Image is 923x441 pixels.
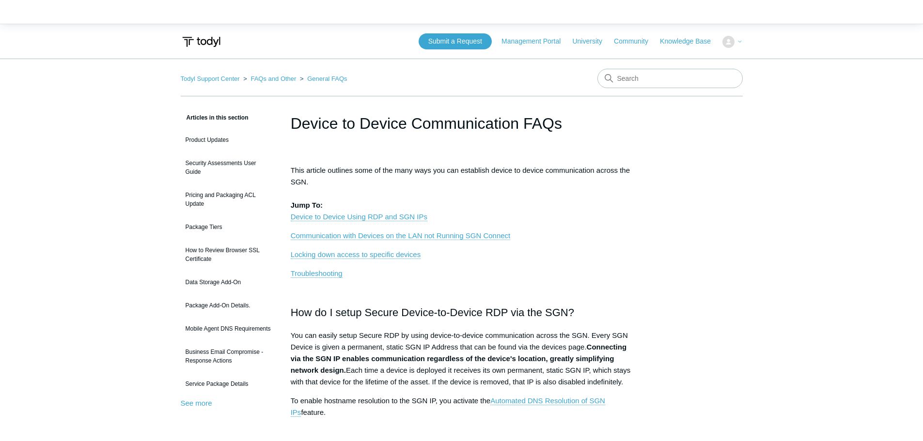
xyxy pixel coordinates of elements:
[291,112,633,135] h1: Device to Device Communication FAQs
[291,395,633,418] p: To enable hostname resolution to the SGN IP, you activate the feature.
[291,213,427,221] a: Device to Device Using RDP and SGN IPs
[181,75,242,82] li: Todyl Support Center
[181,131,276,149] a: Product Updates
[501,36,570,46] a: Management Portal
[419,33,492,49] a: Submit a Request
[291,330,633,388] p: You can easily setup Secure RDP by using device-to-device communication across the SGN. Every SGN...
[181,218,276,236] a: Package Tiers
[291,269,343,278] a: Troubleshooting
[181,186,276,213] a: Pricing and Packaging ACL Update
[181,343,276,370] a: Business Email Compromise - Response Actions
[660,36,720,46] a: Knowledge Base
[241,75,298,82] li: FAQs and Other
[572,36,611,46] a: University
[181,33,222,51] img: Todyl Support Center Help Center home page
[291,231,511,240] a: Communication with Devices on the LAN not Running SGN Connect
[298,75,347,82] li: General FAQs
[307,75,347,82] a: General FAQs
[291,201,323,209] strong: Jump To:
[291,287,633,320] h2: How do I setup Secure Device-to-Device RDP via the SGN?
[291,250,421,259] a: Locking down access to specific devices
[291,165,633,223] p: This article outlines some of the many ways you can establish device to device communication acro...
[597,69,743,88] input: Search
[181,319,276,338] a: Mobile Agent DNS Requirements
[291,343,626,374] strong: Connecting via the SGN IP enables communication regardless of the device's location, greatly simp...
[250,75,296,82] a: FAQs and Other
[181,375,276,393] a: Service Package Details
[181,75,240,82] a: Todyl Support Center
[181,273,276,291] a: Data Storage Add-On
[181,399,212,407] a: See more
[181,241,276,268] a: How to Review Browser SSL Certificate
[181,296,276,315] a: Package Add-On Details.
[181,154,276,181] a: Security Assessments User Guide
[181,114,249,121] span: Articles in this section
[614,36,658,46] a: Community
